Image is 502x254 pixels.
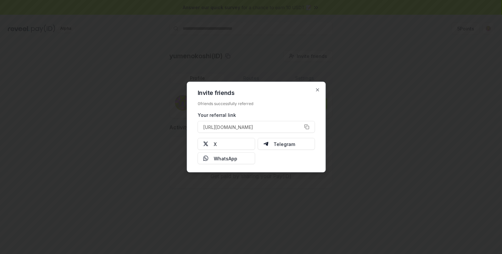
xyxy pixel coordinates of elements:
img: Whatsapp [203,156,209,161]
img: Telegram [263,141,268,147]
h2: Invite friends [198,90,315,96]
button: WhatsApp [198,153,255,164]
div: Your referral link [198,112,315,118]
img: X [203,141,209,147]
span: [URL][DOMAIN_NAME] [203,123,253,130]
button: [URL][DOMAIN_NAME] [198,121,315,133]
div: 0 friends successfully referred [198,101,315,106]
button: Telegram [258,138,315,150]
button: X [198,138,255,150]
